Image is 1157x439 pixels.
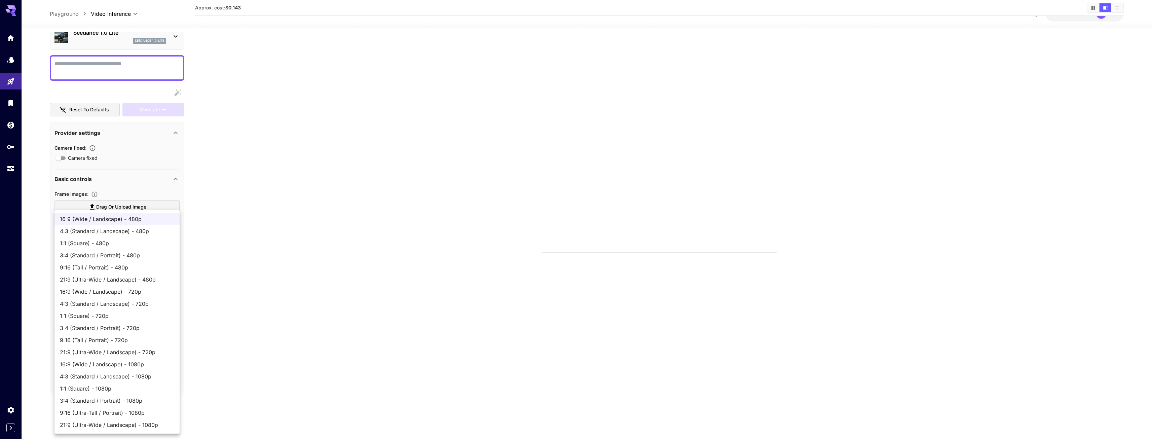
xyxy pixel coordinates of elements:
[60,324,174,332] span: 3:4 (Standard / Portrait) - 720p
[60,215,174,223] span: 16:9 (Wide / Landscape) - 480p
[60,312,174,320] span: 1:1 (Square) - 720p
[60,288,174,296] span: 16:9 (Wide / Landscape) - 720p
[60,372,174,380] span: 4:3 (Standard / Landscape) - 1080p
[60,251,174,259] span: 3:4 (Standard / Portrait) - 480p
[60,239,174,247] span: 1:1 (Square) - 480p
[60,336,174,344] span: 9:16 (Tall / Portrait) - 720p
[60,409,174,417] span: 9:16 (Ultra-Tall / Portrait) - 1080p
[60,263,174,271] span: 9:16 (Tall / Portrait) - 480p
[60,227,174,235] span: 4:3 (Standard / Landscape) - 480p
[60,276,174,284] span: 21:9 (Ultra-Wide / Landscape) - 480p
[60,385,174,393] span: 1:1 (Square) - 1080p
[60,360,174,368] span: 16:9 (Wide / Landscape) - 1080p
[60,348,174,356] span: 21:9 (Ultra-Wide / Landscape) - 720p
[60,397,174,405] span: 3:4 (Standard / Portrait) - 1080p
[60,300,174,308] span: 4:3 (Standard / Landscape) - 720p
[60,421,174,429] span: 21:9 (Ultra-Wide / Landscape) - 1080p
